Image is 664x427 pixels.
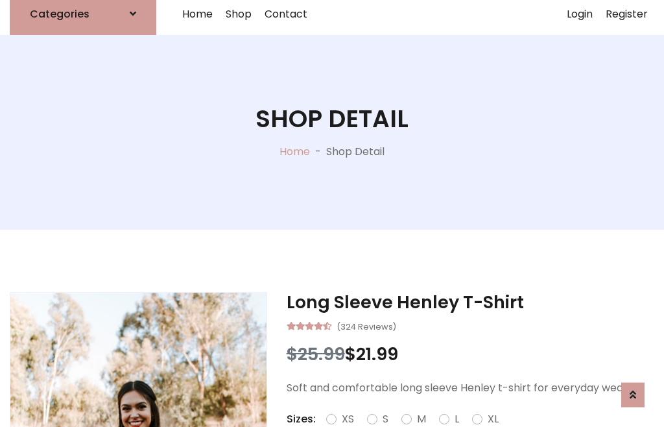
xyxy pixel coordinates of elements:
[417,411,426,427] label: M
[310,144,326,160] p: -
[30,8,89,20] h6: Categories
[356,342,398,366] span: 21.99
[287,344,654,365] h3: $
[383,411,388,427] label: S
[488,411,499,427] label: XL
[287,292,654,313] h3: Long Sleeve Henley T-Shirt
[287,342,345,366] span: $25.99
[337,318,396,334] small: (324 Reviews)
[326,144,385,160] p: Shop Detail
[279,144,310,159] a: Home
[287,411,316,427] p: Sizes:
[255,104,409,134] h1: Shop Detail
[455,411,459,427] label: L
[287,380,654,396] p: Soft and comfortable long sleeve Henley t-shirt for everyday wear.
[342,411,354,427] label: XS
